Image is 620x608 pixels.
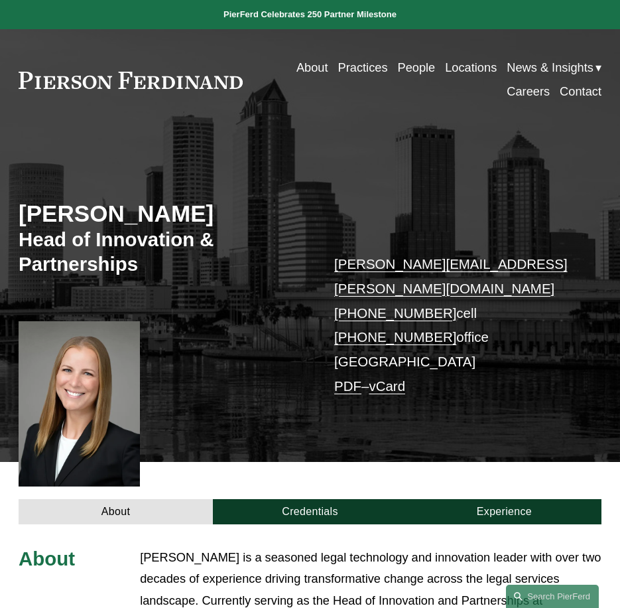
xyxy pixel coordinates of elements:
span: About [19,548,75,570]
p: cell office [GEOGRAPHIC_DATA] – [334,252,577,399]
h3: Head of Innovation & Partnerships [19,228,310,276]
a: PDF [334,378,361,394]
a: Credentials [213,499,407,524]
a: folder dropdown [507,56,601,80]
a: People [397,56,435,80]
a: [PHONE_NUMBER] [334,305,456,321]
a: About [19,499,213,524]
a: Experience [407,499,601,524]
a: Search this site [506,585,599,608]
a: Contact [560,80,601,104]
span: News & Insights [507,57,593,79]
a: Careers [507,80,550,104]
a: About [296,56,328,80]
a: [PHONE_NUMBER] [334,329,456,344]
a: Locations [445,56,497,80]
h2: [PERSON_NAME] [19,200,310,228]
a: [PERSON_NAME][EMAIL_ADDRESS][PERSON_NAME][DOMAIN_NAME] [334,256,567,296]
a: vCard [369,378,405,394]
a: Practices [338,56,388,80]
